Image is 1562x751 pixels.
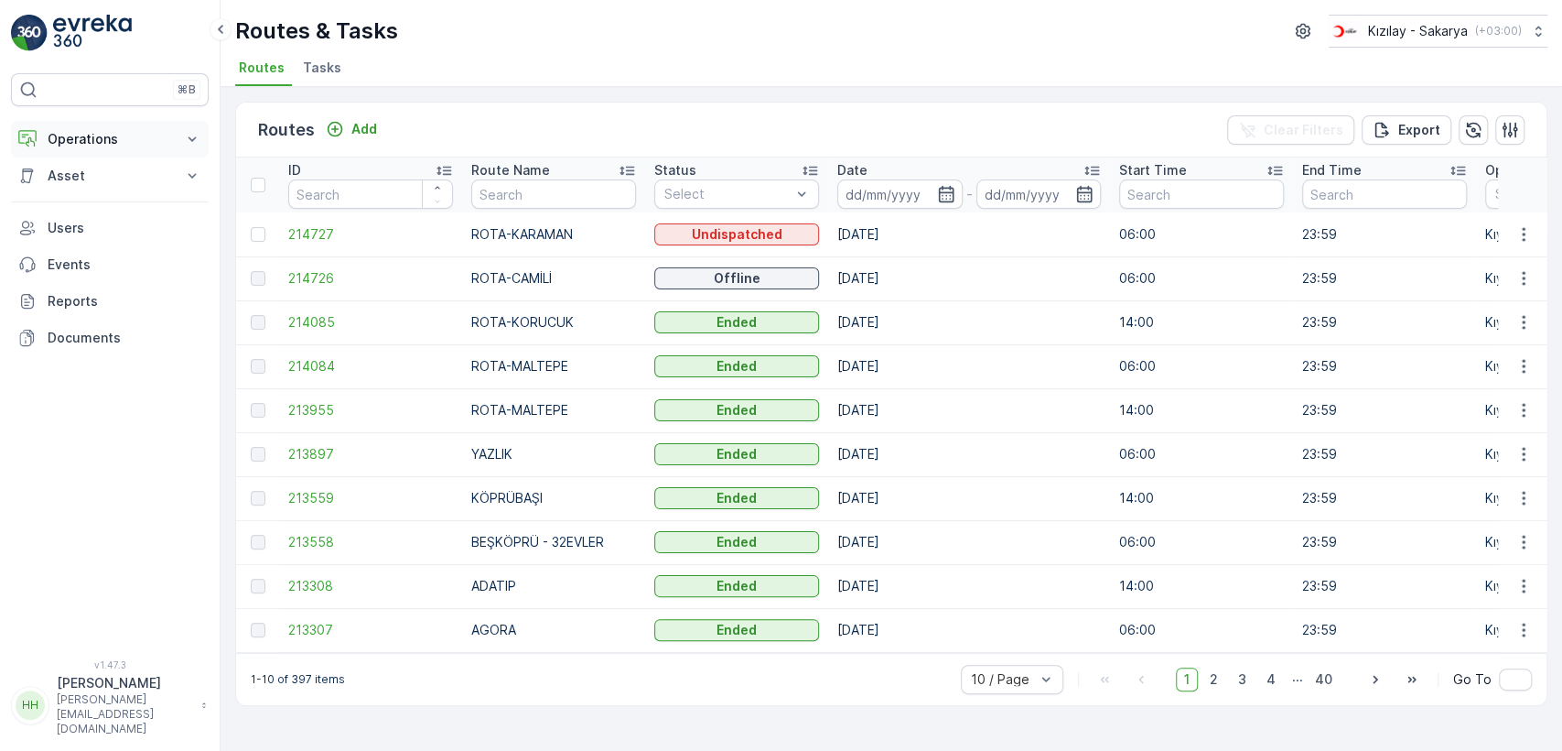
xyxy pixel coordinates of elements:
td: 23:59 [1293,388,1476,432]
button: Offline [654,267,819,289]
td: [DATE] [828,564,1110,608]
p: - [966,183,973,205]
p: Offline [714,269,760,288]
td: 06:00 [1110,520,1293,564]
td: [DATE] [828,432,1110,476]
p: Asset [48,167,172,185]
span: 214084 [288,357,453,375]
p: Ended [716,445,757,463]
span: 214085 [288,313,453,332]
div: Toggle Row Selected [251,579,265,593]
td: 23:59 [1293,300,1476,344]
p: Status [654,161,696,180]
p: Ended [716,489,757,507]
input: dd/mm/yyyy [976,180,1102,209]
span: 213558 [288,533,453,551]
span: 40 [1307,668,1341,691]
button: Ended [654,311,819,333]
p: Users [48,219,201,237]
td: 06:00 [1110,212,1293,256]
button: Ended [654,443,819,465]
span: 1 [1176,668,1198,691]
p: Ended [716,313,757,332]
p: Route Name [471,161,550,180]
td: 06:00 [1110,256,1293,300]
a: 213559 [288,489,453,507]
span: Tasks [303,59,341,77]
button: Ended [654,399,819,421]
a: 214726 [288,269,453,288]
button: Ended [654,355,819,377]
p: Ended [716,577,757,595]
a: 213955 [288,401,453,419]
p: [PERSON_NAME][EMAIL_ADDRESS][DOMAIN_NAME] [57,692,192,736]
td: [DATE] [828,388,1110,432]
img: logo_light-DOdMpM7g.png [53,15,132,51]
img: logo [11,15,48,51]
td: [DATE] [828,476,1110,520]
span: v 1.47.3 [11,659,209,670]
span: 213897 [288,445,453,463]
p: Routes & Tasks [235,16,398,46]
input: Search [1302,180,1467,209]
td: 23:59 [1293,476,1476,520]
div: Toggle Row Selected [251,359,265,374]
button: Ended [654,619,819,641]
a: 213307 [288,621,453,639]
span: 2 [1201,668,1226,691]
a: Reports [11,283,209,320]
td: AGORA [462,608,645,652]
td: 14:00 [1110,476,1293,520]
div: Toggle Row Selected [251,403,265,418]
td: [DATE] [828,212,1110,256]
button: Operations [11,121,209,158]
td: 06:00 [1110,608,1293,652]
span: Go To [1453,670,1492,689]
a: 214727 [288,225,453,244]
button: Add [318,118,384,140]
p: Reports [48,292,201,310]
p: ID [288,161,301,180]
button: Ended [654,575,819,597]
button: HH[PERSON_NAME][PERSON_NAME][EMAIL_ADDRESS][DOMAIN_NAME] [11,674,209,736]
p: ( +03:00 ) [1475,24,1522,38]
p: Ended [716,533,757,551]
td: 23:59 [1293,432,1476,476]
td: 23:59 [1293,520,1476,564]
span: 4 [1258,668,1284,691]
p: Documents [48,329,201,347]
button: Ended [654,531,819,553]
td: BEŞKÖPRÜ - 32EVLER [462,520,645,564]
div: Toggle Row Selected [251,271,265,286]
a: Documents [11,320,209,356]
td: 23:59 [1293,564,1476,608]
p: Select [664,185,791,203]
td: 06:00 [1110,432,1293,476]
td: [DATE] [828,344,1110,388]
td: 14:00 [1110,388,1293,432]
td: [DATE] [828,300,1110,344]
input: Search [1119,180,1284,209]
td: ROTA-MALTEPE [462,344,645,388]
p: Routes [258,117,315,143]
input: Search [288,180,453,209]
p: Ended [716,357,757,375]
p: Kızılay - Sakarya [1368,22,1468,40]
p: Operation [1485,161,1548,180]
p: ⌘B [178,82,196,97]
td: 14:00 [1110,564,1293,608]
p: Undispatched [692,225,782,244]
button: Ended [654,487,819,509]
td: 23:59 [1293,212,1476,256]
span: 3 [1230,668,1255,691]
td: ROTA-MALTEPE [462,388,645,432]
a: 213308 [288,577,453,595]
td: 23:59 [1293,344,1476,388]
button: Export [1362,115,1451,145]
img: k%C4%B1z%C4%B1lay_DTAvauz.png [1329,21,1361,41]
